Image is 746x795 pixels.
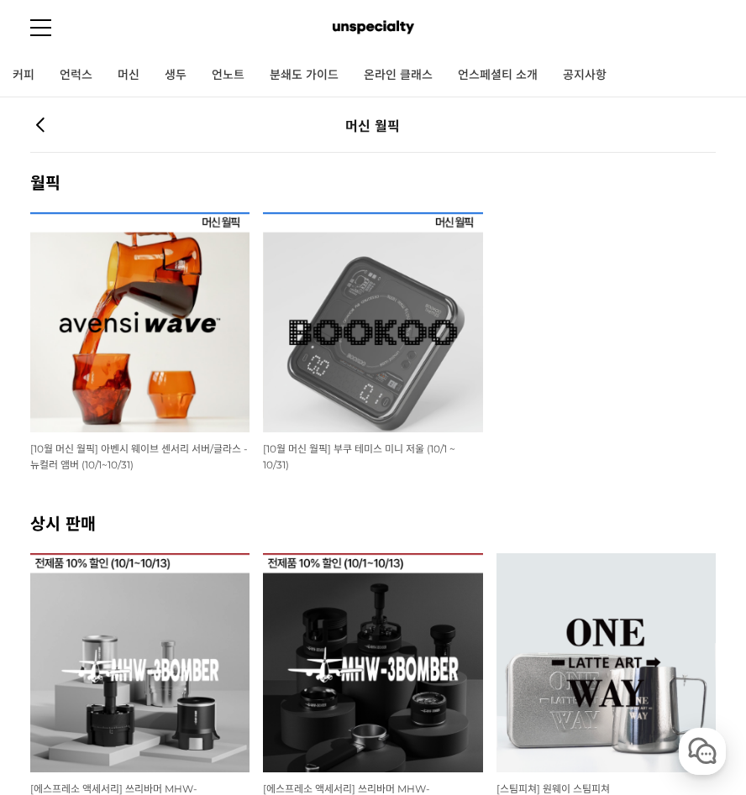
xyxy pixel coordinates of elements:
[263,553,483,773] img: 쓰리바머 MHW-3BOMBER
[30,442,248,471] a: [10월 머신 월픽] 아벤시 웨이브 센서리 서버/글라스 - 뉴컬러 앰버 (10/1~10/31)
[152,55,199,97] a: 생두
[496,782,610,795] a: [스팀피쳐] 원웨이 스팀피쳐
[263,442,455,471] a: [10월 머신 월픽] 부쿠 테미스 미니 저울 (10/1 ~ 10/31)
[30,170,717,194] h2: 월픽
[496,782,610,795] span: [스팀피쳐] 원웨이 스팀피쳐
[351,55,445,97] a: 온라인 클래스
[199,55,257,97] a: 언노트
[30,212,250,432] img: [10월 머신 월픽] 아벤시 웨이브 센서리 서버/글라스 - 뉴컬러 앰버 (10/1~10/31)
[550,55,619,97] a: 공지사항
[257,55,351,97] a: 분쇄도 가이드
[263,212,483,432] img: [10월 머신 월픽] 부쿠 테미스 미니 저울 (10/1 ~ 10/31)
[333,15,414,40] img: 언스페셜티 몰
[30,442,248,471] span: [10월 머신 월픽] 아벤시 웨이브 센서리 서버/글라스 - 뉴컬러 앰버 (10/1~10/31)
[496,553,717,773] img: 원웨이 스팀피쳐
[30,115,50,136] a: 뒤로가기
[445,55,550,97] a: 언스페셜티 소개
[105,55,152,97] a: 머신
[30,553,250,773] img: 쓰리바머 MHW-3BOMBER SE PRO 시리즈
[30,510,717,535] h2: 상시 판매
[263,442,455,471] span: [10월 머신 월픽] 부쿠 테미스 미니 저울 (10/1 ~ 10/31)
[47,55,105,97] a: 언럭스
[81,115,665,135] h2: 머신 월픽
